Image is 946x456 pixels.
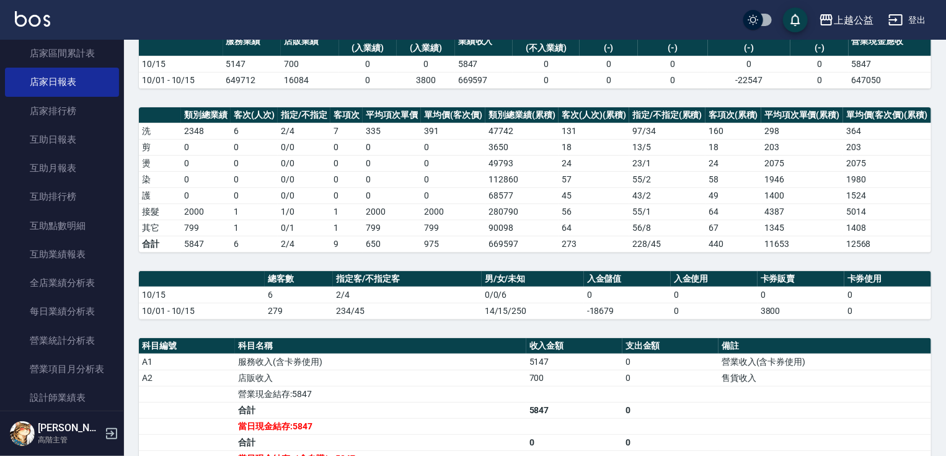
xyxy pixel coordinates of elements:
td: A2 [139,370,235,386]
div: (-) [583,42,635,55]
td: 16084 [281,72,339,88]
a: 全店業績分析表 [5,269,119,297]
td: 1 [231,203,278,220]
a: 店家排行榜 [5,97,119,125]
th: 卡券販賣 [758,271,844,287]
td: 47742 [485,123,559,139]
button: save [783,7,808,32]
td: 店販收入 [235,370,526,386]
td: 12568 [843,236,931,252]
td: 0 [330,187,363,203]
div: (不入業績) [516,42,577,55]
th: 指定客/不指定客 [333,271,482,287]
td: 0 [363,139,421,155]
td: 0 / 1 [278,220,330,236]
td: 9 [330,236,363,252]
td: 0 [708,56,790,72]
td: 10/01 - 10/15 [139,72,223,88]
th: 客項次 [330,107,363,123]
a: 互助業績報表 [5,240,119,269]
img: Person [10,421,35,446]
th: 服務業績 [223,27,281,56]
td: 649712 [223,72,281,88]
a: 營業統計分析表 [5,326,119,355]
td: 11653 [761,236,843,252]
td: 0 [622,402,718,418]
button: 登出 [883,9,931,32]
td: 0 [397,56,455,72]
td: 0 / 0 [278,139,330,155]
td: 0 [181,187,231,203]
td: 合計 [235,434,526,450]
th: 店販業績 [281,27,339,56]
td: 0 [339,72,397,88]
td: 5847 [455,56,513,72]
th: 單均價(客次價) [421,107,485,123]
td: 0 [526,434,622,450]
td: 14/15/250 [482,303,584,319]
td: 0/0/6 [482,287,584,303]
td: 3800 [397,72,455,88]
a: 店家日報表 [5,68,119,96]
div: (入業績) [342,42,394,55]
td: 0 [584,287,671,303]
a: 互助排行榜 [5,182,119,211]
th: 入金使用 [671,271,758,287]
td: 1946 [761,171,843,187]
td: 0 [181,155,231,171]
td: 0 [330,171,363,187]
td: 5014 [843,203,931,220]
td: 0 [638,56,708,72]
th: 收入金額 [526,338,622,354]
td: 0 [421,171,485,187]
th: 支出金額 [622,338,718,354]
td: 1 / 0 [278,203,330,220]
td: 5847 [526,402,622,418]
td: 700 [281,56,339,72]
td: 6 [231,123,278,139]
td: -22547 [708,72,790,88]
img: Logo [15,11,50,27]
th: 指定/不指定 [278,107,330,123]
td: 3800 [758,303,844,319]
td: 700 [526,370,622,386]
td: 49793 [485,155,559,171]
div: (入業績) [400,42,452,55]
td: -18679 [584,303,671,319]
th: 總客數 [265,271,333,287]
td: 1524 [843,187,931,203]
td: 0 [622,434,718,450]
td: 0 / 0 [278,155,330,171]
a: 互助月報表 [5,154,119,182]
td: 49 [705,187,761,203]
td: 799 [181,220,231,236]
td: 647050 [849,72,931,88]
table: a dense table [139,27,931,89]
td: 160 [705,123,761,139]
td: 1345 [761,220,843,236]
td: 5847 [849,56,931,72]
table: a dense table [139,107,931,253]
td: 10/15 [139,56,223,72]
td: 440 [705,236,761,252]
td: 0 [181,171,231,187]
td: 45 [559,187,629,203]
td: 669597 [485,236,559,252]
td: 0 [330,139,363,155]
th: 科目名稱 [235,338,526,354]
td: 0 [181,139,231,155]
th: 類別總業績(累積) [485,107,559,123]
th: 入金儲值 [584,271,671,287]
td: 203 [761,139,843,155]
td: 1408 [843,220,931,236]
td: 2/4 [333,287,482,303]
td: 5847 [181,236,231,252]
div: (-) [711,42,787,55]
a: 互助點數明細 [5,212,119,240]
td: 64 [705,203,761,220]
td: 0 [844,303,931,319]
td: 799 [363,220,421,236]
div: 上越公益 [834,12,873,28]
td: 接髮 [139,203,181,220]
td: 0 [844,287,931,303]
